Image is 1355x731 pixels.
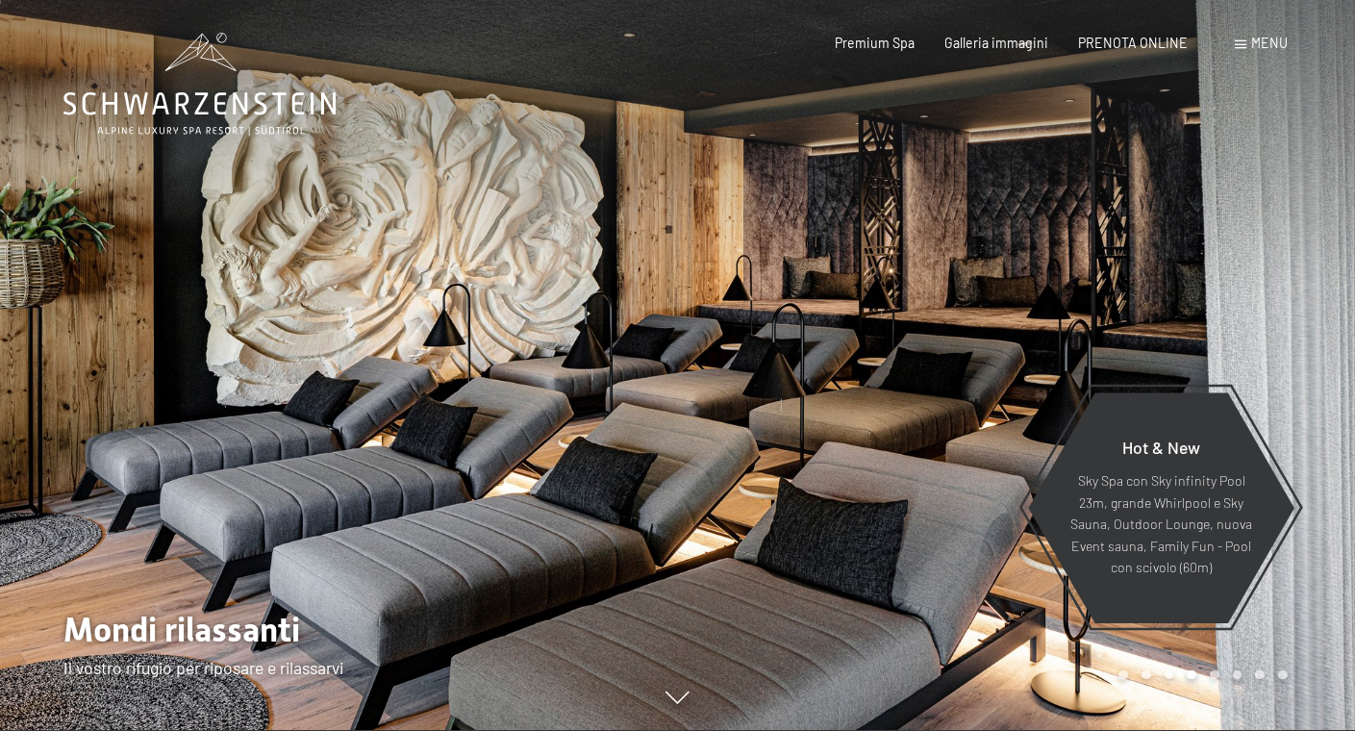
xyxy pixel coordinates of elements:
[1027,391,1295,624] a: Hot & New Sky Spa con Sky infinity Pool 23m, grande Whirlpool e Sky Sauna, Outdoor Lounge, nuova ...
[1118,670,1128,680] div: Carousel Page 1
[1187,670,1196,680] div: Carousel Page 4 (Current Slide)
[1165,670,1174,680] div: Carousel Page 3
[1278,670,1288,680] div: Carousel Page 8
[1233,670,1242,680] div: Carousel Page 6
[1210,670,1219,680] div: Carousel Page 5
[1112,670,1287,680] div: Carousel Pagination
[835,35,915,51] a: Premium Spa
[1255,670,1265,680] div: Carousel Page 7
[1069,470,1253,579] p: Sky Spa con Sky infinity Pool 23m, grande Whirlpool e Sky Sauna, Outdoor Lounge, nuova Event saun...
[944,35,1048,51] a: Galleria immagini
[1122,437,1200,458] span: Hot & New
[1251,35,1288,51] span: Menu
[1078,35,1188,51] a: PRENOTA ONLINE
[1142,670,1151,680] div: Carousel Page 2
